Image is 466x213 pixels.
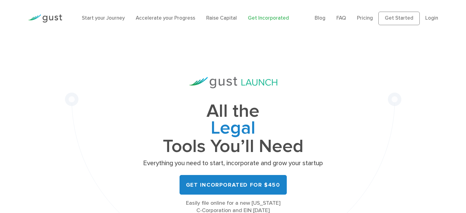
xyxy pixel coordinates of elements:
a: Get Started [378,12,420,25]
a: FAQ [336,15,346,21]
a: Get Incorporated [248,15,289,21]
img: Gust Logo [28,14,62,23]
a: Accelerate your Progress [136,15,195,21]
a: Get Incorporated for $450 [180,175,287,195]
img: Gust Launch Logo [189,77,277,88]
a: Pricing [357,15,373,21]
h1: All the Tools You’ll Need [141,103,325,155]
a: Start your Journey [82,15,125,21]
a: Blog [315,15,325,21]
a: Login [425,15,438,21]
p: Everything you need to start, incorporate and grow your startup [141,159,325,168]
span: Legal [141,120,325,138]
a: Raise Capital [206,15,237,21]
